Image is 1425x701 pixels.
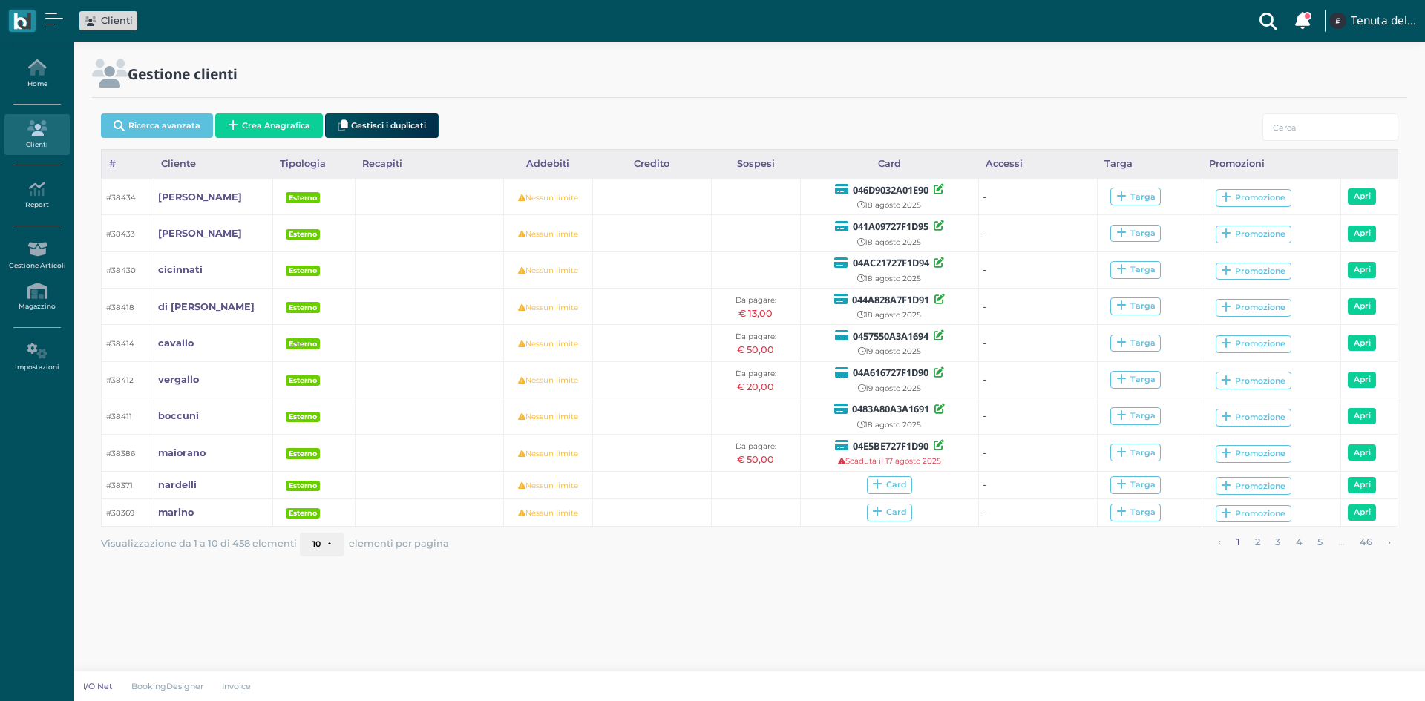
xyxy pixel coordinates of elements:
[4,337,69,378] a: Impostazioni
[1202,150,1341,178] div: Promozioni
[1351,15,1416,27] h4: Tenuta del Barco
[158,191,242,203] b: [PERSON_NAME]
[1116,191,1156,203] div: Targa
[853,439,928,452] b: 04E5BE727F1D90
[355,150,503,178] div: Recapiti
[1327,3,1416,39] a: ... Tenuta del Barco
[158,336,194,350] a: cavallo
[978,150,1097,178] div: Accessi
[158,228,242,239] b: [PERSON_NAME]
[1291,533,1307,552] a: alla pagina 4
[978,361,1097,398] td: -
[106,193,136,203] small: #38434
[101,533,297,553] span: Visualizzazione da 1 a 10 di 458 elementi
[857,420,921,430] small: 18 agosto 2025
[715,452,796,467] div: € 50,00
[978,498,1097,526] td: -
[1262,113,1398,141] input: Cerca
[158,300,255,314] a: di [PERSON_NAME]
[711,150,800,178] div: Sospesi
[158,505,194,519] a: marino
[289,194,317,202] b: Esterno
[1221,266,1285,277] div: Promozione
[1320,655,1412,688] iframe: Help widget launcher
[1116,507,1156,518] div: Targa
[853,183,928,197] b: 046D9032A01E90
[1213,533,1226,552] a: pagina precedente
[272,150,355,178] div: Tipologia
[518,266,578,275] small: Nessun limite
[1116,374,1156,385] div: Targa
[289,340,317,348] b: Esterno
[518,508,578,518] small: Nessun limite
[158,478,197,492] a: nardelli
[158,447,206,458] b: maiorano
[106,508,134,518] small: #38369
[852,402,929,415] b: 0483A80A3A1691
[128,66,237,82] h2: Gestione clienti
[1383,533,1395,552] a: pagina successiva
[289,509,317,517] b: Esterno
[289,266,317,274] b: Esterno
[158,226,242,240] a: [PERSON_NAME]
[1116,410,1156,421] div: Targa
[518,229,578,239] small: Nessun limite
[978,179,1097,215] td: -
[4,235,69,276] a: Gestione Articoli
[518,481,578,490] small: Nessun limite
[867,476,912,494] span: Card
[1221,412,1285,423] div: Promozione
[715,306,796,320] div: € 13,00
[1116,447,1156,458] div: Targa
[1221,228,1285,240] div: Promozione
[1221,302,1285,313] div: Promozione
[1348,188,1376,205] a: Apri
[158,190,242,204] a: [PERSON_NAME]
[1348,504,1376,521] a: Apri
[853,329,928,343] b: 0457550A3A1694
[4,114,69,155] a: Clienti
[1348,372,1376,388] a: Apri
[158,338,194,349] b: cavallo
[1348,444,1376,461] a: Apri
[858,384,921,393] small: 19 agosto 2025
[102,150,154,178] div: #
[1355,533,1377,552] a: alla pagina 46
[978,435,1097,471] td: -
[300,533,344,556] button: 10
[867,504,912,521] span: Card
[158,410,199,421] b: boccuni
[289,376,317,384] b: Esterno
[857,274,921,283] small: 18 agosto 2025
[312,539,321,550] span: 10
[518,303,578,312] small: Nessun limite
[1231,533,1245,552] a: alla pagina 1
[13,13,30,30] img: logo
[1348,298,1376,315] a: Apri
[325,113,439,138] button: Gestisci i duplicati
[1221,192,1285,203] div: Promozione
[1116,338,1156,349] div: Targa
[1221,508,1285,519] div: Promozione
[1271,533,1285,552] a: alla pagina 3
[289,230,317,238] b: Esterno
[106,481,133,490] small: #38371
[289,412,317,421] b: Esterno
[106,375,134,385] small: #38412
[853,366,928,379] b: 04A616727F1D90
[978,289,1097,325] td: -
[853,256,929,269] b: 04AC21727F1D94
[857,310,921,320] small: 18 agosto 2025
[158,264,203,275] b: cicinnati
[518,339,578,349] small: Nessun limite
[978,471,1097,498] td: -
[1221,338,1285,349] div: Promozione
[106,229,135,239] small: #38433
[518,449,578,458] small: Nessun limite
[289,303,317,312] b: Esterno
[4,53,69,94] a: Home
[715,343,796,357] div: € 50,00
[736,295,776,305] small: Da pagare:
[101,113,213,138] button: Ricerca avanzata
[106,266,136,275] small: #38430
